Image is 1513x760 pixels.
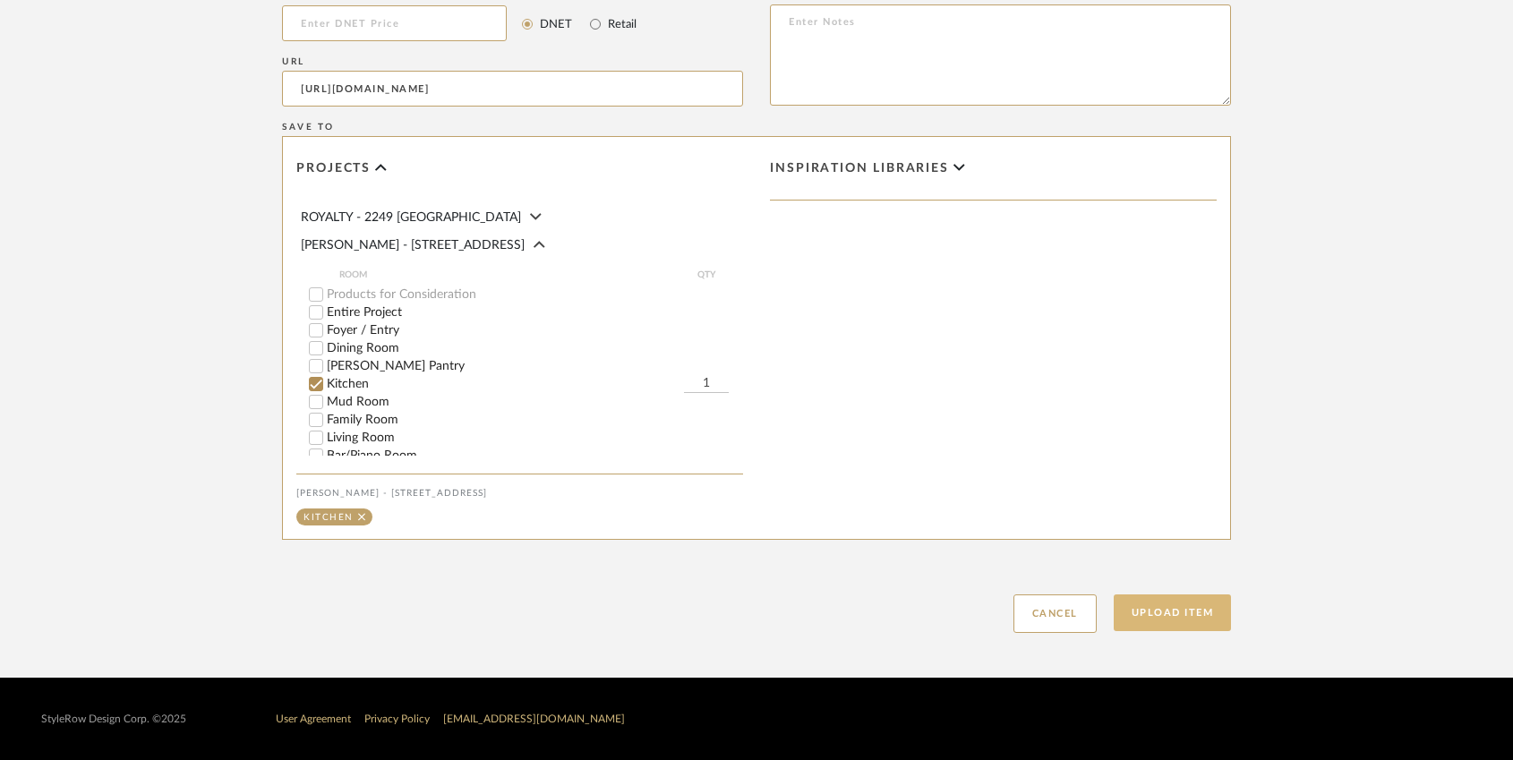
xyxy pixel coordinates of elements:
[41,713,186,726] div: StyleRow Design Corp. ©2025
[684,268,729,282] span: QTY
[282,56,743,67] div: URL
[327,378,684,390] label: Kitchen
[443,713,625,724] a: [EMAIL_ADDRESS][DOMAIN_NAME]
[327,306,743,319] label: Entire Project
[770,161,949,176] span: Inspiration libraries
[282,5,507,41] input: Enter DNET Price
[327,342,743,354] label: Dining Room
[327,449,743,462] label: Bar/Piano Room
[364,713,430,724] a: Privacy Policy
[1013,594,1097,633] button: Cancel
[538,14,572,34] label: DNET
[296,161,371,176] span: Projects
[303,513,354,522] div: Kitchen
[296,488,743,499] div: [PERSON_NAME] - [STREET_ADDRESS]
[301,239,525,252] span: [PERSON_NAME] - [STREET_ADDRESS]
[276,713,351,724] a: User Agreement
[1114,594,1232,631] button: Upload Item
[327,414,743,426] label: Family Room
[339,268,684,282] span: ROOM
[522,5,637,41] mat-radio-group: Select price type
[282,71,743,107] input: Enter URL
[327,360,743,372] label: [PERSON_NAME] Pantry
[327,431,743,444] label: Living Room
[282,122,1231,132] div: Save To
[301,211,521,224] span: ROYALTY - 2249 [GEOGRAPHIC_DATA]
[606,14,637,34] label: Retail
[327,396,743,408] label: Mud Room
[327,324,743,337] label: Foyer / Entry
